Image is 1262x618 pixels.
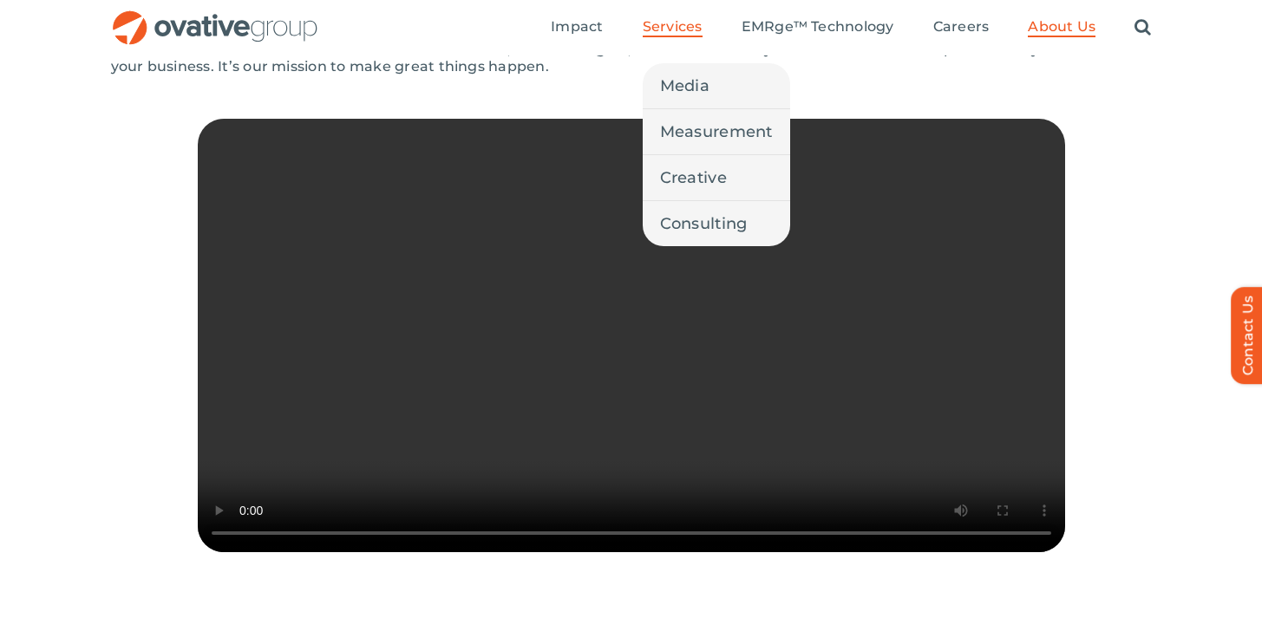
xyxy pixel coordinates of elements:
p: We’re here for the fearless trailblazers—the innovators, the challengers, and the constantly curi... [111,41,1152,75]
a: Search [1134,18,1151,37]
span: Creative [660,166,727,190]
a: OG_Full_horizontal_RGB [111,9,319,25]
a: Careers [933,18,990,37]
a: Consulting [643,201,790,246]
a: Media [643,63,790,108]
a: About Us [1028,18,1095,37]
span: Services [643,18,703,36]
a: Services [643,18,703,37]
span: Measurement [660,120,773,144]
video: Sorry, your browser doesn't support embedded videos. [198,119,1065,552]
span: EMRge™ Technology [742,18,894,36]
a: Measurement [643,109,790,154]
span: Consulting [660,211,748,236]
span: Careers [933,18,990,36]
a: EMRge™ Technology [742,18,894,37]
span: About Us [1028,18,1095,36]
a: Impact [551,18,603,37]
a: Creative [643,155,790,200]
span: Impact [551,18,603,36]
span: Media [660,74,709,98]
